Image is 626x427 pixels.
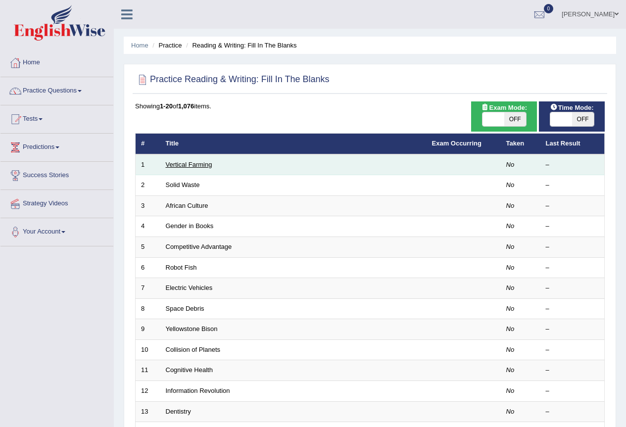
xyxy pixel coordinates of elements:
[0,218,113,243] a: Your Account
[136,360,160,381] td: 11
[546,242,599,252] div: –
[546,407,599,417] div: –
[166,222,214,230] a: Gender in Books
[136,134,160,154] th: #
[166,325,218,332] a: Yellowstone Bison
[166,161,212,168] a: Vertical Farming
[136,298,160,319] td: 8
[166,181,200,189] a: Solid Waste
[504,112,526,126] span: OFF
[136,175,160,196] td: 2
[506,325,515,332] em: No
[166,284,213,291] a: Electric Vehicles
[0,49,113,74] a: Home
[131,42,148,49] a: Home
[166,264,197,271] a: Robot Fish
[0,105,113,130] a: Tests
[506,408,515,415] em: No
[546,222,599,231] div: –
[166,387,230,394] a: Information Revolution
[160,102,173,110] b: 1-20
[432,140,482,147] a: Exam Occurring
[471,101,537,132] div: Show exams occurring in exams
[136,380,160,401] td: 12
[136,237,160,258] td: 5
[501,134,540,154] th: Taken
[136,319,160,340] td: 9
[136,154,160,175] td: 1
[506,181,515,189] em: No
[506,387,515,394] em: No
[166,346,221,353] a: Collision of Planets
[166,408,191,415] a: Dentistry
[546,386,599,396] div: –
[546,160,599,170] div: –
[184,41,296,50] li: Reading & Writing: Fill In The Blanks
[136,339,160,360] td: 10
[166,202,208,209] a: African Culture
[166,243,232,250] a: Competitive Advantage
[506,222,515,230] em: No
[506,161,515,168] em: No
[0,77,113,102] a: Practice Questions
[546,181,599,190] div: –
[150,41,182,50] li: Practice
[136,195,160,216] td: 3
[0,190,113,215] a: Strategy Videos
[0,134,113,158] a: Predictions
[136,257,160,278] td: 6
[136,278,160,299] td: 7
[546,201,599,211] div: –
[546,366,599,375] div: –
[0,162,113,187] a: Success Stories
[135,72,330,87] h2: Practice Reading & Writing: Fill In The Blanks
[160,134,427,154] th: Title
[546,263,599,273] div: –
[136,401,160,422] td: 13
[506,202,515,209] em: No
[546,284,599,293] div: –
[178,102,194,110] b: 1,076
[478,102,531,113] span: Exam Mode:
[546,102,598,113] span: Time Mode:
[506,284,515,291] em: No
[506,346,515,353] em: No
[166,366,213,374] a: Cognitive Health
[506,366,515,374] em: No
[506,305,515,312] em: No
[546,345,599,355] div: –
[135,101,605,111] div: Showing of items.
[546,304,599,314] div: –
[546,325,599,334] div: –
[166,305,204,312] a: Space Debris
[506,264,515,271] em: No
[506,243,515,250] em: No
[136,216,160,237] td: 4
[540,134,605,154] th: Last Result
[544,4,554,13] span: 0
[572,112,594,126] span: OFF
